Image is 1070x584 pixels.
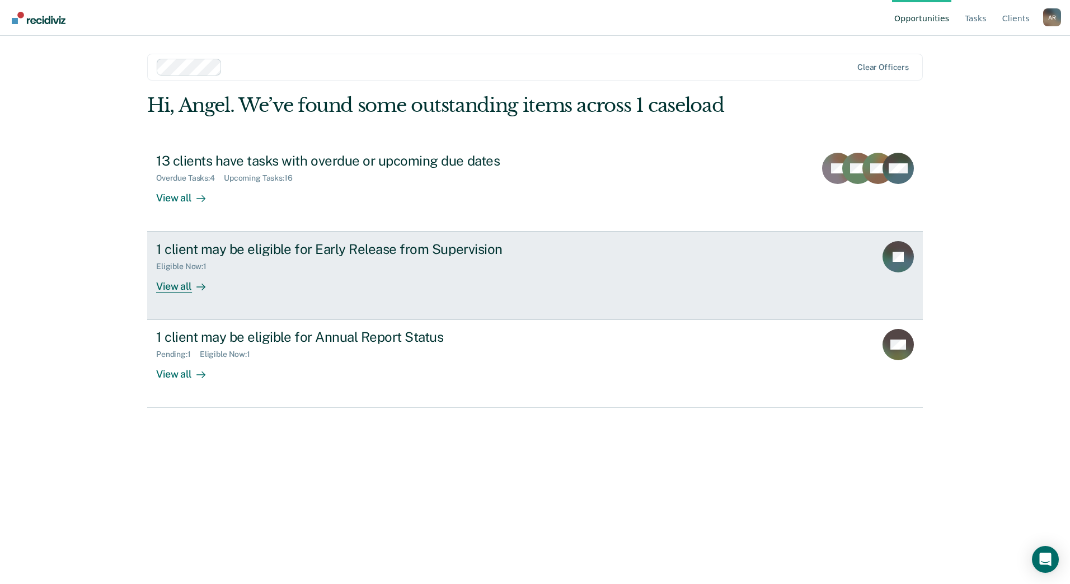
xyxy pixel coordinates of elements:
[156,173,224,183] div: Overdue Tasks : 4
[857,63,909,72] div: Clear officers
[1032,546,1059,573] div: Open Intercom Messenger
[156,350,200,359] div: Pending : 1
[156,359,219,381] div: View all
[147,232,923,320] a: 1 client may be eligible for Early Release from SupervisionEligible Now:1View all
[156,182,219,204] div: View all
[1043,8,1061,26] button: Profile dropdown button
[156,329,549,345] div: 1 client may be eligible for Annual Report Status
[147,94,768,117] div: Hi, Angel. We’ve found some outstanding items across 1 caseload
[156,241,549,257] div: 1 client may be eligible for Early Release from Supervision
[147,144,923,232] a: 13 clients have tasks with overdue or upcoming due datesOverdue Tasks:4Upcoming Tasks:16View all
[156,262,215,271] div: Eligible Now : 1
[156,153,549,169] div: 13 clients have tasks with overdue or upcoming due dates
[147,320,923,408] a: 1 client may be eligible for Annual Report StatusPending:1Eligible Now:1View all
[224,173,302,183] div: Upcoming Tasks : 16
[12,12,65,24] img: Recidiviz
[1043,8,1061,26] div: A R
[156,271,219,293] div: View all
[200,350,259,359] div: Eligible Now : 1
